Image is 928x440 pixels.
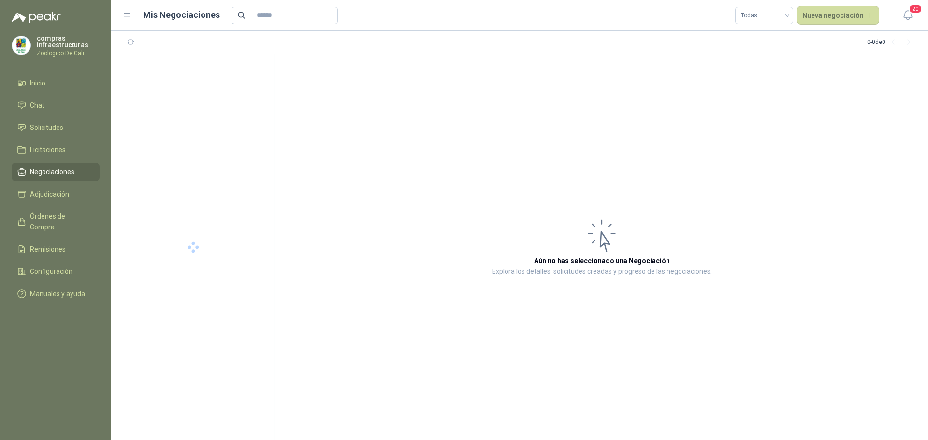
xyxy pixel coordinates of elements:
p: compras infraestructuras [37,35,100,48]
p: Explora los detalles, solicitudes creadas y progreso de las negociaciones. [492,266,712,278]
img: Logo peakr [12,12,61,23]
span: Remisiones [30,244,66,255]
span: Todas [741,8,787,23]
span: Adjudicación [30,189,69,199]
span: Órdenes de Compra [30,211,90,232]
span: Manuales y ayuda [30,288,85,299]
span: Solicitudes [30,122,63,133]
a: Remisiones [12,240,100,258]
a: Configuración [12,262,100,281]
img: Company Logo [12,36,30,55]
a: Órdenes de Compra [12,207,100,236]
a: Licitaciones [12,141,100,159]
span: Negociaciones [30,167,74,177]
button: 20 [899,7,916,24]
span: 20 [909,4,922,14]
a: Inicio [12,74,100,92]
span: Chat [30,100,44,111]
a: Manuales y ayuda [12,284,100,303]
a: Negociaciones [12,163,100,181]
div: 0 - 0 de 0 [867,35,916,50]
a: Chat [12,96,100,114]
h3: Aún no has seleccionado una Negociación [534,255,670,266]
span: Licitaciones [30,144,66,155]
span: Configuración [30,266,72,277]
p: Zoologico De Cali [37,50,100,56]
a: Adjudicación [12,185,100,203]
h1: Mis Negociaciones [143,8,220,22]
a: Solicitudes [12,118,100,137]
button: Nueva negociación [797,6,880,25]
span: Inicio [30,78,45,88]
